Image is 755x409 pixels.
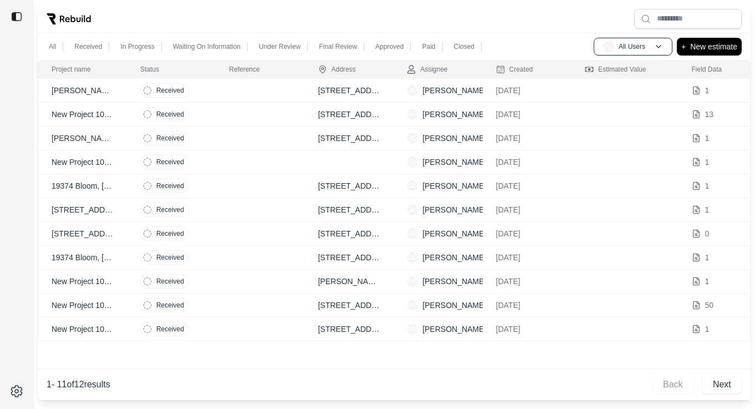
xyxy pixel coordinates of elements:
span: AU [603,41,614,52]
p: Received [156,229,184,238]
p: 1 [705,276,710,287]
p: Under Review [259,42,300,51]
p: [PERSON_NAME] [422,204,486,215]
p: 1 [705,133,710,144]
p: 50 [705,300,714,311]
p: [PERSON_NAME] [422,180,486,191]
p: 19374 Bloom, [GEOGRAPHIC_DATA], [US_STATE]. Zip Code 48234. [52,252,114,263]
p: Approved [375,42,404,51]
p: [PERSON_NAME] [422,133,486,144]
td: [STREET_ADDRESS] [305,174,394,198]
td: [STREET_ADDRESS][PERSON_NAME] [305,103,394,127]
p: 1 [705,180,710,191]
td: [STREET_ADDRESS][PERSON_NAME] [305,222,394,246]
span: JC [407,133,418,144]
p: New Project 106157 [52,109,114,120]
p: 1 [705,324,710,335]
span: NM [407,324,418,335]
p: New Project 1021425 [52,156,114,168]
p: Received [156,205,184,214]
p: Closed [454,42,475,51]
p: Received [74,42,102,51]
p: [DATE] [496,300,558,311]
p: Received [156,277,184,286]
td: [STREET_ADDRESS][PERSON_NAME] [305,294,394,317]
p: Received [156,325,184,334]
p: New Project 102937 [52,324,114,335]
td: [STREET_ADDRESS][PERSON_NAME] [305,198,394,222]
button: AUAll Users [594,38,672,55]
p: Received [156,301,184,310]
p: 13 [705,109,714,120]
p: Received [156,181,184,190]
p: New Project 1021017 [52,276,114,287]
p: 19374 Bloom, [GEOGRAPHIC_DATA], [US_STATE]. Zip Code 48234. [52,180,114,191]
p: [PERSON_NAME] [422,324,486,335]
p: [DATE] [496,133,558,144]
td: [PERSON_NAME][GEOGRAPHIC_DATA], [GEOGRAPHIC_DATA] [305,270,394,294]
p: All [49,42,56,51]
div: Project name [52,65,91,74]
span: JC [407,85,418,96]
p: [DATE] [496,109,558,120]
span: GC [407,276,418,287]
img: Rebuild [47,13,91,24]
p: [STREET_ADDRESS][US_STATE]. 48180 [52,228,114,239]
div: Field Data [692,65,722,74]
p: [STREET_ADDRESS][US_STATE] [52,204,114,215]
span: JM [407,204,418,215]
div: Address [318,65,356,74]
p: Received [156,86,184,95]
td: [STREET_ADDRESS][PERSON_NAME] [305,317,394,341]
p: [DATE] [496,85,558,96]
p: [PERSON_NAME] [422,228,486,239]
td: [STREET_ADDRESS] [305,246,394,270]
p: [DATE] [496,204,558,215]
p: 0 [705,228,710,239]
p: [DATE] [496,252,558,263]
span: MG [407,300,418,311]
p: [PERSON_NAME] [52,133,114,144]
p: [PERSON_NAME] [422,109,486,120]
span: DC [407,252,418,263]
p: [DATE] [496,156,558,168]
p: [PERSON_NAME] [422,300,486,311]
div: Estimated Value [585,65,646,74]
p: Received [156,110,184,119]
p: [DATE] [496,276,558,287]
p: [DATE] [496,180,558,191]
span: MG [407,109,418,120]
p: Paid [422,42,435,51]
p: [PERSON_NAME] [422,156,486,168]
p: 1 [705,252,710,263]
p: 1 - 11 of 12 results [47,378,110,391]
p: [PERSON_NAME] [52,85,114,96]
span: JM [407,228,418,239]
p: 1 [705,204,710,215]
p: [PERSON_NAME] [422,85,486,96]
p: Received [156,134,184,143]
button: Next [702,376,742,393]
p: + [681,40,686,53]
p: 1 [705,156,710,168]
p: Received [156,158,184,166]
div: Assignee [407,65,447,74]
p: 1 [705,85,710,96]
p: All Users [619,42,645,51]
img: toggle sidebar [11,11,22,22]
td: [STREET_ADDRESS][PERSON_NAME] [305,79,394,103]
div: Reference [229,65,259,74]
span: NM [407,156,418,168]
p: Received [156,253,184,262]
p: [PERSON_NAME] [422,252,486,263]
p: Final Review [319,42,357,51]
p: New estimate [690,40,737,53]
button: +New estimate [677,38,742,55]
p: [DATE] [496,228,558,239]
p: Waiting On Information [173,42,241,51]
td: [STREET_ADDRESS] [305,127,394,150]
p: In Progress [120,42,154,51]
p: [DATE] [496,324,558,335]
div: Status [140,65,159,74]
p: New Project 1021015 [52,300,114,311]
